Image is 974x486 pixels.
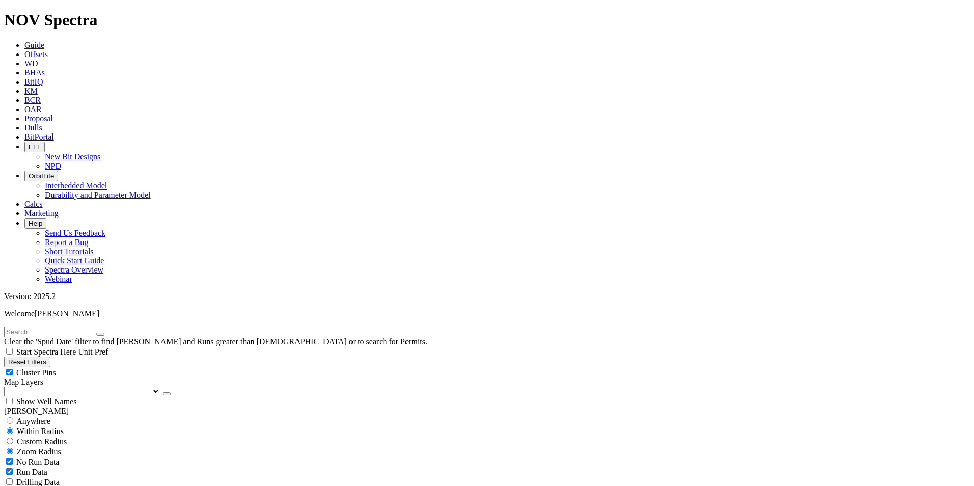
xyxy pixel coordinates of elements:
a: BCR [24,96,41,104]
span: Clear the 'Spud Date' filter to find [PERSON_NAME] and Runs greater than [DEMOGRAPHIC_DATA] or to... [4,337,427,346]
p: Welcome [4,309,970,318]
span: Run Data [16,468,47,476]
div: [PERSON_NAME] [4,407,970,416]
a: Calcs [24,200,43,208]
a: KM [24,87,38,95]
span: Custom Radius [17,437,67,446]
a: Interbedded Model [45,181,107,190]
span: Unit Pref [78,347,108,356]
a: Quick Start Guide [45,256,104,265]
span: Start Spectra Here [16,347,76,356]
input: Search [4,327,94,337]
div: Version: 2025.2 [4,292,970,301]
span: Anywhere [16,417,50,425]
a: OAR [24,105,42,114]
a: BHAs [24,68,45,77]
a: Guide [24,41,44,49]
a: Spectra Overview [45,265,103,274]
a: WD [24,59,38,68]
a: Send Us Feedback [45,229,105,237]
span: Map Layers [4,377,43,386]
a: BitIQ [24,77,43,86]
span: Show Well Names [16,397,76,406]
a: NPD [45,161,61,170]
span: Help [29,220,42,227]
a: Durability and Parameter Model [45,191,151,199]
span: Cluster Pins [16,368,56,377]
span: No Run Data [16,457,59,466]
button: Reset Filters [4,357,50,367]
input: Start Spectra Here [6,348,13,355]
span: Within Radius [17,427,64,436]
button: FTT [24,142,45,152]
span: [PERSON_NAME] [35,309,99,318]
a: Proposal [24,114,53,123]
a: Marketing [24,209,59,218]
button: OrbitLite [24,171,58,181]
span: FTT [29,143,41,151]
a: Dulls [24,123,42,132]
a: Webinar [45,275,72,283]
a: BitPortal [24,132,54,141]
h1: NOV Spectra [4,11,970,30]
a: New Bit Designs [45,152,100,161]
a: Report a Bug [45,238,88,247]
button: Help [24,218,46,229]
a: Short Tutorials [45,247,94,256]
span: OrbitLite [29,172,54,180]
a: Offsets [24,50,48,59]
span: Zoom Radius [17,447,61,456]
